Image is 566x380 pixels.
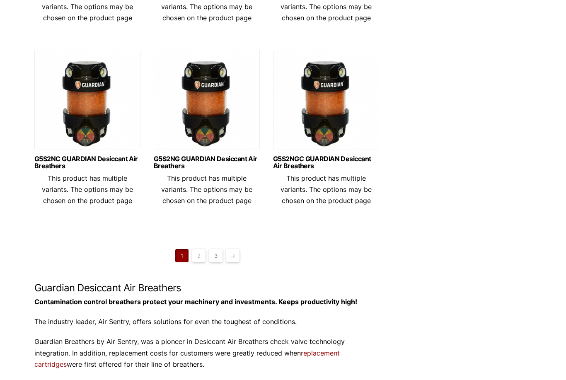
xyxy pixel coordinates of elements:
[175,249,189,262] span: Page 1
[34,349,340,368] a: replacement cartridges
[281,174,372,205] span: This product has multiple variants. The options may be chosen on the product page
[34,282,380,294] h2: Guardian Desiccant Air Breathers
[34,336,380,370] p: Guardian Breathers by Air Sentry, was a pioneer in Desiccant Air Breathers check valve technology...
[161,174,252,205] span: This product has multiple variants. The options may be chosen on the product page
[209,249,223,262] a: Page 3
[34,155,140,169] a: G5S2NC GUARDIAN Desiccant Air Breathers
[34,249,380,262] nav: Product Pagination
[34,316,380,327] p: The industry leader, Air Sentry, offers solutions for even the toughest of conditions.
[34,298,357,306] strong: Contamination control breathers protect your machinery and investments. Keeps productivity high!
[42,174,133,205] span: This product has multiple variants. The options may be chosen on the product page
[154,155,260,169] a: G5S2NG GUARDIAN Desiccant Air Breathers
[192,249,206,262] a: Page 2
[226,249,239,262] a: →
[273,155,379,169] a: G5S2NGC GUARDIAN Desiccant Air Breathers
